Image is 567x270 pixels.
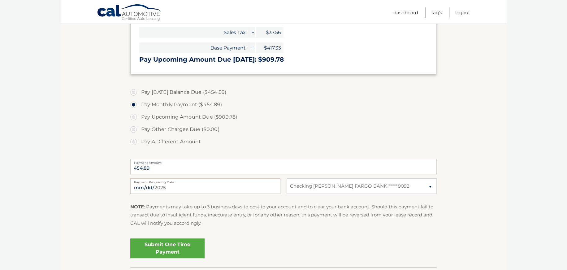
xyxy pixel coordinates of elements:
[139,56,428,63] h3: Pay Upcoming Amount Due [DATE]: $909.78
[130,136,437,148] label: Pay A Different Amount
[97,4,162,22] a: Cal Automotive
[130,238,205,258] a: Submit One Time Payment
[130,159,437,164] label: Payment Amount
[130,159,437,174] input: Payment Amount
[139,42,249,53] span: Base Payment:
[455,7,470,18] a: Logout
[130,86,437,98] label: Pay [DATE] Balance Due ($454.89)
[130,111,437,123] label: Pay Upcoming Amount Due ($909.78)
[130,123,437,136] label: Pay Other Charges Due ($0.00)
[139,27,249,38] span: Sales Tax:
[249,27,255,38] span: +
[393,7,418,18] a: Dashboard
[130,98,437,111] label: Pay Monthly Payment ($454.89)
[130,178,280,194] input: Payment Date
[256,27,283,38] span: $37.56
[130,203,437,227] p: : Payments may take up to 3 business days to post to your account and to clear your bank account....
[130,178,280,183] label: Payment Processing Date
[256,42,283,53] span: $417.33
[130,204,144,210] strong: NOTE
[431,7,442,18] a: FAQ's
[249,42,255,53] span: +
